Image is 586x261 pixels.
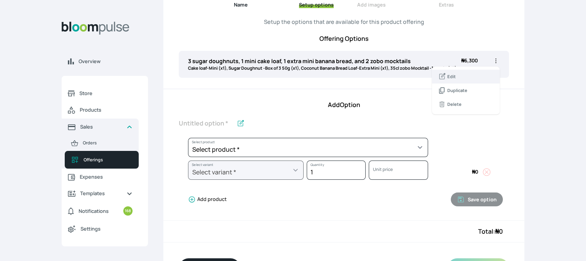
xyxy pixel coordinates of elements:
[123,206,133,216] small: 168
[451,192,503,206] button: Save option
[65,151,139,169] a: Offerings
[439,1,454,8] span: Extras
[79,90,133,97] span: Store
[80,173,133,181] span: Expenses
[80,123,120,130] span: Sales
[447,87,467,94] span: Duplicate
[65,135,139,151] a: Orders
[495,227,499,236] span: ₦
[62,119,139,135] a: Sales
[179,34,509,43] h4: Offering Options
[80,190,120,197] span: Templates
[80,106,133,114] span: Products
[62,22,129,35] img: Bloom Logo
[447,74,456,80] span: Edit
[299,1,334,8] span: Setup options
[62,102,139,119] a: Products
[234,1,248,8] span: Name
[495,227,503,236] span: 0
[461,57,464,64] span: ₦
[478,227,495,236] span: Total:
[472,168,475,175] span: ₦
[188,57,457,65] p: 3 sugar doughnuts, 1 mini cake loaf, 1 extra mini banana bread, and 2 zobo mocktails
[185,196,227,203] button: Add product
[83,140,133,146] span: Orders
[472,168,478,175] span: 0
[62,220,139,237] a: Settings
[62,53,148,70] a: Overview
[188,65,457,72] p: Cake loaf-Mini (x1), Sugar Doughnut -Box of 3 50g (x1), Coconut Banana Bread Loaf-Extra Mini (x1)...
[357,1,386,8] span: Add images
[84,157,133,163] span: Offerings
[179,100,509,109] h4: Add Option
[79,58,142,65] span: Overview
[163,8,524,26] p: Setup the options that are available for this product offering
[79,207,109,215] span: Notifications
[62,202,139,220] a: Notifications168
[62,185,139,202] a: Templates
[81,225,133,233] span: Settings
[447,101,462,108] span: Delete
[461,57,478,64] span: 6,300
[179,115,233,132] input: Untitled option *
[62,169,139,185] a: Expenses
[62,85,139,102] a: Store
